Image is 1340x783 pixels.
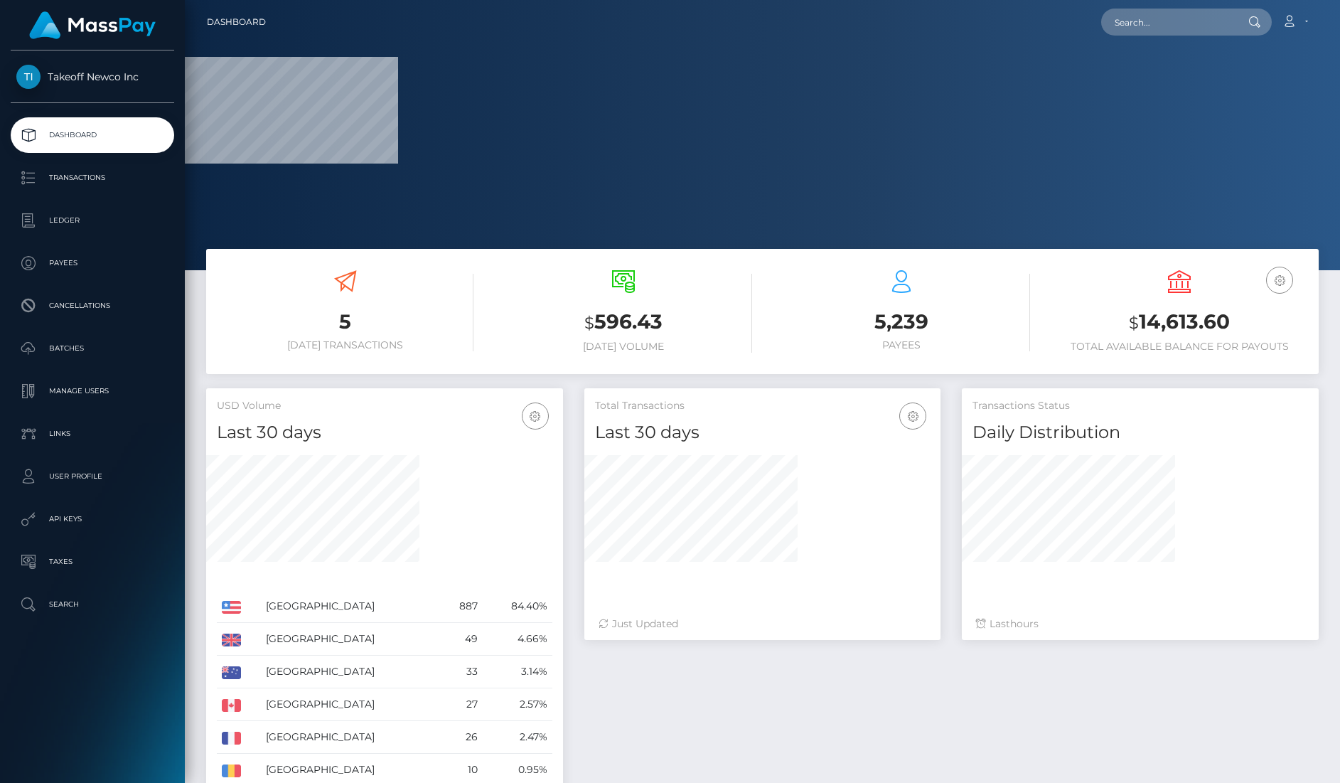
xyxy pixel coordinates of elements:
p: Search [16,594,168,615]
td: 887 [439,590,482,623]
p: Payees [16,252,168,274]
h3: 5,239 [773,308,1030,336]
a: User Profile [11,459,174,494]
div: Last hours [976,617,1304,632]
a: Links [11,416,174,452]
a: Taxes [11,544,174,580]
p: Batches [16,338,168,359]
td: 49 [439,623,482,656]
h4: Daily Distribution [972,420,1308,445]
h6: Total Available Balance for Payouts [1051,341,1308,353]
td: [GEOGRAPHIC_DATA] [261,623,440,656]
div: Just Updated [599,617,927,632]
p: Transactions [16,167,168,188]
td: 33 [439,656,482,688]
img: US.png [222,601,241,614]
td: [GEOGRAPHIC_DATA] [261,721,440,754]
a: Transactions [11,160,174,196]
a: API Keys [11,501,174,537]
h4: Last 30 days [217,420,552,445]
p: User Profile [16,466,168,487]
a: Search [11,587,174,622]
td: [GEOGRAPHIC_DATA] [261,656,440,688]
a: Dashboard [207,7,266,37]
img: CA.png [222,699,241,712]
h3: 596.43 [495,308,751,337]
td: 2.47% [483,721,552,754]
td: 84.40% [483,590,552,623]
small: $ [1129,313,1139,333]
h3: 5 [217,308,473,336]
a: Payees [11,245,174,281]
td: 3.14% [483,656,552,688]
img: GB.png [222,634,241,646]
img: FR.png [222,732,241,745]
img: Takeoff Newco Inc [16,65,41,89]
td: [GEOGRAPHIC_DATA] [261,590,440,623]
p: Cancellations [16,295,168,316]
a: Ledger [11,203,174,238]
p: Ledger [16,210,168,231]
a: Dashboard [11,117,174,153]
td: 26 [439,721,482,754]
p: Manage Users [16,380,168,402]
span: Takeoff Newco Inc [11,70,174,83]
td: 4.66% [483,623,552,656]
h3: 14,613.60 [1051,308,1308,337]
a: Cancellations [11,288,174,324]
img: MassPay Logo [29,11,156,39]
small: $ [584,313,594,333]
p: API Keys [16,508,168,530]
h5: Transactions Status [972,399,1308,413]
p: Dashboard [16,124,168,146]
a: Manage Users [11,373,174,409]
a: Batches [11,331,174,366]
h5: Total Transactions [595,399,931,413]
td: 27 [439,688,482,721]
p: Taxes [16,551,168,572]
img: RO.png [222,765,241,777]
h5: USD Volume [217,399,552,413]
td: 2.57% [483,688,552,721]
h4: Last 30 days [595,420,931,445]
p: Links [16,423,168,444]
h6: Payees [773,339,1030,351]
h6: [DATE] Volume [495,341,751,353]
td: [GEOGRAPHIC_DATA] [261,688,440,721]
input: Search... [1101,9,1235,36]
img: AU.png [222,666,241,679]
h6: [DATE] Transactions [217,339,473,351]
